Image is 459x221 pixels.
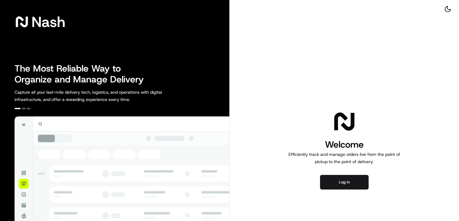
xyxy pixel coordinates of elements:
[32,16,65,28] span: Nash
[320,175,369,189] button: Log in
[286,151,403,165] p: Efficiently track and manage orders live from the point of pickup to the point of delivery.
[286,139,403,151] h1: Welcome
[15,63,150,85] h2: The Most Reliable Way to Organize and Manage Delivery
[15,89,189,103] p: Capture all your last-mile delivery tech, logistics, and operations with digital infrastructure, ...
